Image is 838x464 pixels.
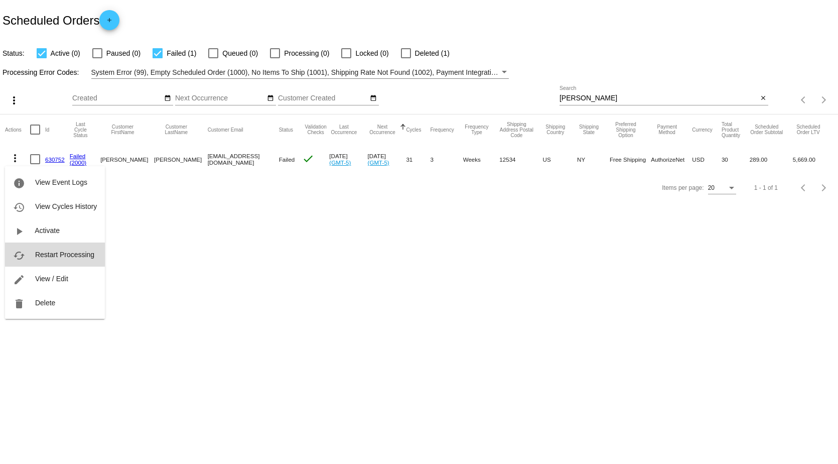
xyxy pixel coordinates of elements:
span: Activate [35,226,60,235]
span: Restart Processing [35,251,94,259]
span: View Event Logs [35,178,87,186]
mat-icon: history [13,201,25,213]
mat-icon: info [13,177,25,189]
mat-icon: play_arrow [13,225,25,238]
mat-icon: delete [13,298,25,310]
span: View Cycles History [35,202,97,210]
mat-icon: edit [13,274,25,286]
span: View / Edit [35,275,68,283]
mat-icon: cached [13,250,25,262]
span: Delete [35,299,55,307]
